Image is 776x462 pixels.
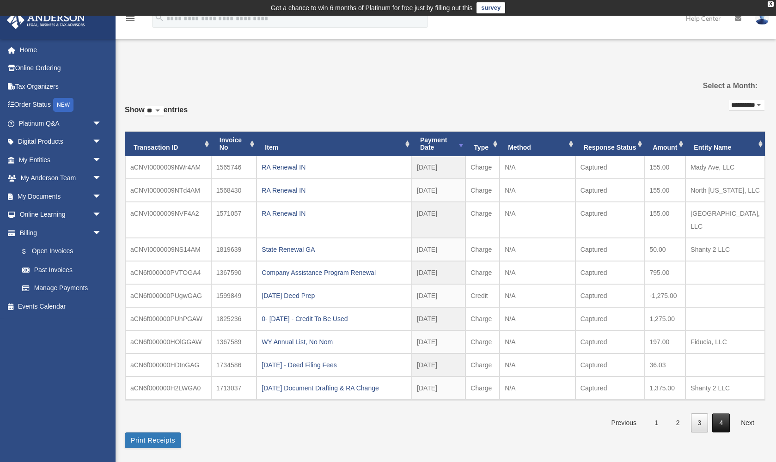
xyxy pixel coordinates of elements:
[685,202,765,238] td: [GEOGRAPHIC_DATA], LLC
[27,246,32,257] span: $
[465,353,500,377] td: Charge
[125,13,136,24] i: menu
[644,330,685,353] td: 197.00
[6,169,116,188] a: My Anderson Teamarrow_drop_down
[465,179,500,202] td: Charge
[412,261,465,284] td: [DATE]
[412,353,465,377] td: [DATE]
[262,312,407,325] div: 0- [DATE] - Credit To Be Used
[500,377,575,400] td: N/A
[685,377,765,400] td: Shanty 2 LLC
[125,103,188,126] label: Show entries
[211,132,257,157] th: Invoice No: activate to sort column ascending
[125,353,211,377] td: aCN6f000000HDtnGAG
[125,16,136,24] a: menu
[6,59,116,78] a: Online Ordering
[575,156,645,179] td: Captured
[211,202,257,238] td: 1571057
[575,179,645,202] td: Captured
[92,151,111,170] span: arrow_drop_down
[271,2,473,13] div: Get a chance to win 6 months of Platinum for free just by filling out this
[465,377,500,400] td: Charge
[575,284,645,307] td: Captured
[465,202,500,238] td: Charge
[4,11,88,29] img: Anderson Advisors Platinum Portal
[13,242,116,261] a: $Open Invoices
[125,261,211,284] td: aCN6f000000PVTOGA4
[92,169,111,188] span: arrow_drop_down
[211,284,257,307] td: 1599849
[500,179,575,202] td: N/A
[154,12,165,23] i: search
[575,202,645,238] td: Captured
[6,96,116,115] a: Order StatusNEW
[575,238,645,261] td: Captured
[6,297,116,316] a: Events Calendar
[685,179,765,202] td: North [US_STATE], LLC
[477,2,505,13] a: survey
[465,156,500,179] td: Charge
[644,261,685,284] td: 795.00
[6,41,116,59] a: Home
[412,377,465,400] td: [DATE]
[6,206,116,224] a: Online Learningarrow_drop_down
[500,156,575,179] td: N/A
[6,187,116,206] a: My Documentsarrow_drop_down
[262,359,407,371] div: [DATE] - Deed Filing Fees
[92,187,111,206] span: arrow_drop_down
[575,377,645,400] td: Captured
[262,335,407,348] div: WY Annual List, No Nom
[262,266,407,279] div: Company Assistance Program Renewal
[211,261,257,284] td: 1367590
[685,132,765,157] th: Entity Name: activate to sort column ascending
[465,132,500,157] th: Type: activate to sort column ascending
[6,133,116,151] a: Digital Productsarrow_drop_down
[669,413,687,432] a: 2
[125,377,211,400] td: aCN6f000000H2LWGA0
[465,261,500,284] td: Charge
[262,289,407,302] div: [DATE] Deed Prep
[125,284,211,307] td: aCN6f000000PUgwGAG
[125,432,181,448] button: Print Receipts
[575,261,645,284] td: Captured
[262,382,407,395] div: [DATE] Document Drafting & RA Change
[412,307,465,330] td: [DATE]
[685,156,765,179] td: Mady Ave, LLC
[465,284,500,307] td: Credit
[262,161,407,174] div: RA Renewal IN
[685,238,765,261] td: Shanty 2 LLC
[500,353,575,377] td: N/A
[644,202,685,238] td: 155.00
[575,307,645,330] td: Captured
[575,353,645,377] td: Captured
[500,238,575,261] td: N/A
[500,284,575,307] td: N/A
[500,202,575,238] td: N/A
[92,114,111,133] span: arrow_drop_down
[125,156,211,179] td: aCNVI0000009NWr4AM
[257,132,412,157] th: Item: activate to sort column ascending
[211,377,257,400] td: 1713037
[465,330,500,353] td: Charge
[644,377,685,400] td: 1,375.00
[92,224,111,243] span: arrow_drop_down
[6,77,116,96] a: Tax Organizers
[644,156,685,179] td: 155.00
[768,1,774,7] div: close
[648,413,665,432] a: 1
[92,133,111,152] span: arrow_drop_down
[412,284,465,307] td: [DATE]
[125,330,211,353] td: aCN6f000000HOlGGAW
[412,156,465,179] td: [DATE]
[53,98,73,112] div: NEW
[13,279,116,298] a: Manage Payments
[644,307,685,330] td: 1,275.00
[125,238,211,261] td: aCNVI0000009NS14AM
[6,151,116,169] a: My Entitiesarrow_drop_down
[465,307,500,330] td: Charge
[575,132,645,157] th: Response Status: activate to sort column ascending
[262,243,407,256] div: State Renewal GA
[500,307,575,330] td: N/A
[412,132,465,157] th: Payment Date: activate to sort column ascending
[755,12,769,25] img: User Pic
